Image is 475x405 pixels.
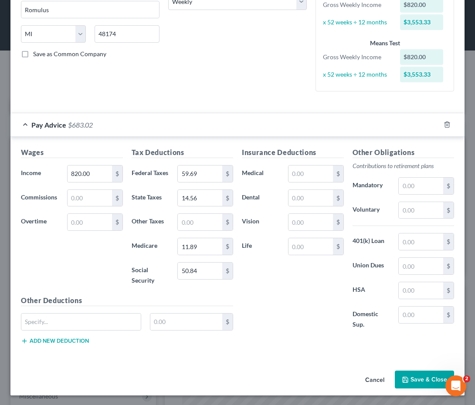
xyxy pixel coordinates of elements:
div: $ [443,178,454,194]
div: $ [222,263,233,279]
div: $ [222,238,233,255]
label: Federal Taxes [127,165,173,182]
div: $ [443,307,454,323]
input: 0.00 [68,165,112,182]
p: Contributions to retirement plans [353,162,455,170]
label: Commissions [17,189,63,207]
span: Save as Common Company [33,50,106,57]
button: Cancel [358,371,391,389]
div: $ [333,165,343,182]
label: Vision [237,213,284,231]
input: 0.00 [178,190,222,206]
div: $ [333,190,343,206]
span: 2 [463,375,470,382]
label: Life [237,238,284,255]
label: 401(k) Loan [348,233,394,250]
div: $ [333,238,343,255]
div: $ [112,190,122,206]
div: $ [112,214,122,230]
div: $ [443,282,454,299]
h5: Tax Deductions [132,147,234,158]
h5: Other Deductions [21,295,233,306]
h5: Insurance Deductions [242,147,344,158]
button: Add new deduction [21,337,89,344]
input: 0.00 [68,214,112,230]
label: Mandatory [348,177,394,195]
h5: Wages [21,147,123,158]
span: Pay Advice [31,121,66,129]
div: $ [222,165,233,182]
input: 0.00 [150,314,222,330]
div: $ [112,165,122,182]
input: 0.00 [399,233,443,250]
iframe: Intercom live chat [445,375,466,396]
input: 0.00 [178,263,222,279]
input: 0.00 [178,165,222,182]
div: $3,553.33 [400,14,443,30]
input: 0.00 [68,190,112,206]
input: Enter zip... [95,25,159,43]
input: 0.00 [288,165,333,182]
div: x 52 weeks ÷ 12 months [319,70,396,79]
input: 0.00 [399,178,443,194]
div: $ [443,202,454,219]
div: Gross Weekly Income [319,53,396,61]
label: State Taxes [127,189,173,207]
div: $ [443,233,454,250]
span: $683.02 [68,121,93,129]
label: Medicare [127,238,173,255]
label: Medical [237,165,284,182]
div: Gross Weekly Income [319,0,396,9]
label: Voluntary [348,202,394,219]
input: 0.00 [399,307,443,323]
input: 0.00 [399,202,443,219]
input: Enter city... [21,1,159,18]
div: $ [222,214,233,230]
div: $ [333,214,343,230]
input: 0.00 [288,214,333,230]
label: Dental [237,189,284,207]
label: Union Dues [348,257,394,275]
input: 0.00 [178,214,222,230]
h5: Other Obligations [353,147,455,158]
input: 0.00 [399,282,443,299]
div: $ [222,190,233,206]
label: Domestic Sup. [348,306,394,332]
span: Income [21,169,41,176]
div: $ [222,314,233,330]
div: $3,553.33 [400,67,443,82]
label: HSA [348,282,394,299]
div: x 52 weeks ÷ 12 months [319,18,396,27]
input: 0.00 [399,258,443,274]
label: Overtime [17,213,63,231]
label: Other Taxes [127,213,173,231]
input: 0.00 [178,238,222,255]
div: Means Test [323,39,447,47]
label: Social Security [127,262,173,288]
input: Specify... [21,314,141,330]
button: Save & Close [395,371,454,389]
input: 0.00 [288,190,333,206]
div: $820.00 [400,49,443,65]
div: $ [443,258,454,274]
input: 0.00 [288,238,333,255]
